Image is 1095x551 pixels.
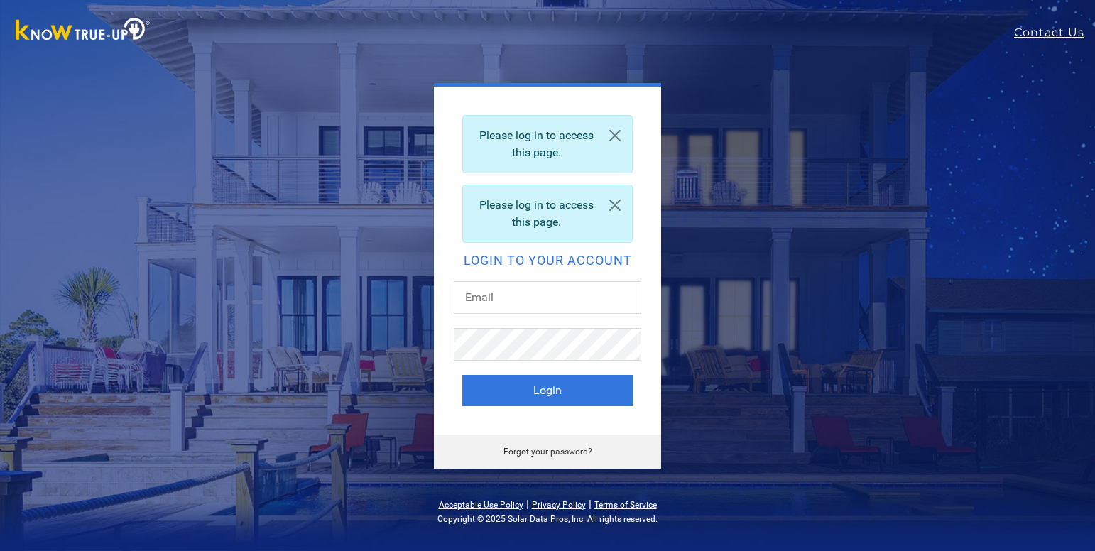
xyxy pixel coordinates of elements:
[598,116,632,156] a: Close
[526,497,529,511] span: |
[462,185,633,243] div: Please log in to access this page.
[439,500,523,510] a: Acceptable Use Policy
[503,447,592,457] a: Forgot your password?
[454,281,641,314] input: Email
[462,375,633,406] button: Login
[589,497,592,511] span: |
[532,500,586,510] a: Privacy Policy
[1014,24,1095,41] a: Contact Us
[598,185,632,225] a: Close
[9,15,158,47] img: Know True-Up
[594,500,657,510] a: Terms of Service
[462,115,633,173] div: Please log in to access this page.
[462,254,633,267] h2: Login to your account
